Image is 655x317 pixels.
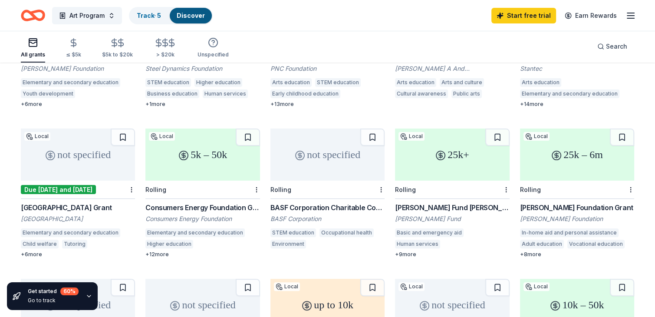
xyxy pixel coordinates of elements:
div: Consumers Energy Foundation [145,215,260,223]
div: STEM education [270,228,316,237]
div: Elementary and secondary education [520,89,619,98]
div: Unspecified [197,51,229,58]
div: + 9 more [395,251,509,258]
div: not specified [270,129,385,181]
div: + 8 more [520,251,634,258]
div: Arts education [520,78,561,87]
div: Human services [395,240,440,248]
div: Rolling [270,186,291,193]
div: Elementary and secondary education [21,228,120,237]
div: Youth development [21,89,75,98]
div: In-home aid and personal assistance [520,228,619,237]
a: 25k – 6mLocalRolling[PERSON_NAME] Foundation Grant[PERSON_NAME] FoundationIn-home aid and persona... [520,129,634,258]
button: Track· 5Discover [129,7,213,24]
div: BASF Corporation Charitable Contributions [270,202,385,213]
a: 25k+LocalRolling[PERSON_NAME] Fund [PERSON_NAME][PERSON_NAME] FundBasic and emergency aidHuman se... [395,129,509,258]
div: Higher education [145,240,193,248]
div: Go to track [28,297,79,304]
div: Local [24,132,50,141]
div: 5k – 50k [145,129,260,181]
div: [PERSON_NAME] A And [PERSON_NAME] Family Foundation [395,64,509,73]
button: All grants [21,34,45,63]
div: Local [274,282,300,291]
div: Public arts [451,89,482,98]
div: [PERSON_NAME] Foundation [21,64,135,73]
div: Arts education [270,78,312,87]
div: Local [523,282,550,291]
div: > $20k [154,51,177,58]
div: Human services [203,89,248,98]
div: Rolling [395,186,416,193]
div: [GEOGRAPHIC_DATA] [21,215,135,223]
div: 60 % [60,287,79,295]
a: Earn Rewards [560,8,622,23]
div: + 6 more [21,251,135,258]
div: Rolling [520,186,541,193]
div: + 14 more [520,101,634,108]
div: Rolling [145,186,166,193]
a: not specifiedRollingBASF Corporation Charitable ContributionsBASF CorporationSTEM educationOccupa... [270,129,385,251]
button: $5k to $20k [102,34,133,63]
button: Unspecified [197,34,229,63]
div: Tutoring [62,240,87,248]
div: Cultural awareness [395,89,448,98]
div: Local [523,132,550,141]
div: + 13 more [270,101,385,108]
button: Art Program [52,7,122,24]
div: Early childhood education [270,89,340,98]
div: Arts and culture [440,78,484,87]
div: Local [149,132,175,141]
div: Education services [79,89,131,98]
span: Art Program [69,10,105,21]
a: Home [21,5,45,26]
div: Stantec [520,64,634,73]
div: Higher education [194,78,242,87]
div: + 1 more [145,101,260,108]
div: Basic and emergency aid [395,228,464,237]
div: BASF Corporation [270,215,385,223]
div: [GEOGRAPHIC_DATA] Grant [21,202,135,213]
div: 25k+ [395,129,509,181]
div: Local [398,282,425,291]
div: Adult literacy [91,240,128,248]
a: Discover [177,12,205,19]
div: STEM education [315,78,361,87]
div: Arts education [395,78,436,87]
div: Steel Dynamics Foundation [145,64,260,73]
div: PNC Foundation [270,64,385,73]
div: Business education [145,89,199,98]
div: Local [398,132,425,141]
div: Elementary and secondary education [21,78,120,87]
div: [PERSON_NAME] Foundation [520,215,634,223]
div: Child welfare [21,240,59,248]
div: Environment [270,240,306,248]
div: + 6 more [21,101,135,108]
div: STEM education [145,78,191,87]
div: [PERSON_NAME] Foundation Grant [520,202,634,213]
div: Occupational health [319,228,374,237]
button: ≤ $5k [66,34,81,63]
div: Due [DATE] and [DATE] [21,185,96,194]
div: Vocational education [567,240,625,248]
a: Start free trial [491,8,556,23]
div: [PERSON_NAME] Fund [PERSON_NAME] [395,202,509,213]
div: [PERSON_NAME] Fund [395,215,509,223]
div: $5k to $20k [102,51,133,58]
a: not specifiedLocalDue [DATE] and [DATE][GEOGRAPHIC_DATA] Grant[GEOGRAPHIC_DATA]Elementary and sec... [21,129,135,258]
div: Get started [28,287,79,295]
div: Adult education [520,240,564,248]
button: Search [590,38,634,55]
a: 5k – 50kLocalRollingConsumers Energy Foundation GrantConsumers Energy FoundationElementary and se... [145,129,260,258]
div: 25k – 6m [520,129,634,181]
div: not specified [21,129,135,181]
button: > $20k [154,34,177,63]
span: Search [606,41,627,52]
div: Elementary and secondary education [145,228,245,237]
a: Track· 5 [137,12,161,19]
div: All grants [21,51,45,58]
div: + 12 more [145,251,260,258]
div: ≤ $5k [66,51,81,58]
div: Consumers Energy Foundation Grant [145,202,260,213]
